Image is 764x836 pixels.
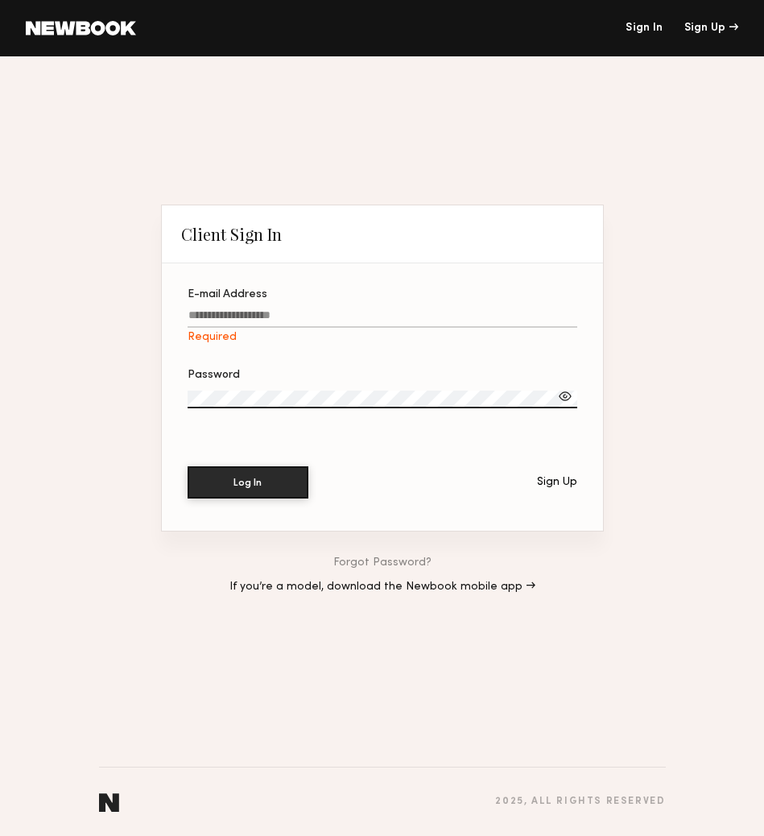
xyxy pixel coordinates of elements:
div: Sign Up [537,477,577,488]
a: Forgot Password? [333,557,432,569]
a: If you’re a model, download the Newbook mobile app → [229,581,535,593]
div: Client Sign In [181,225,282,244]
div: E-mail Address [188,289,577,300]
a: Sign In [626,23,663,34]
div: Sign Up [684,23,738,34]
input: E-mail AddressRequired [188,309,577,328]
div: 2025 , all rights reserved [495,797,665,807]
div: Password [188,370,577,381]
div: Required [188,331,577,344]
button: Log In [188,466,308,499]
input: Password [188,391,577,408]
